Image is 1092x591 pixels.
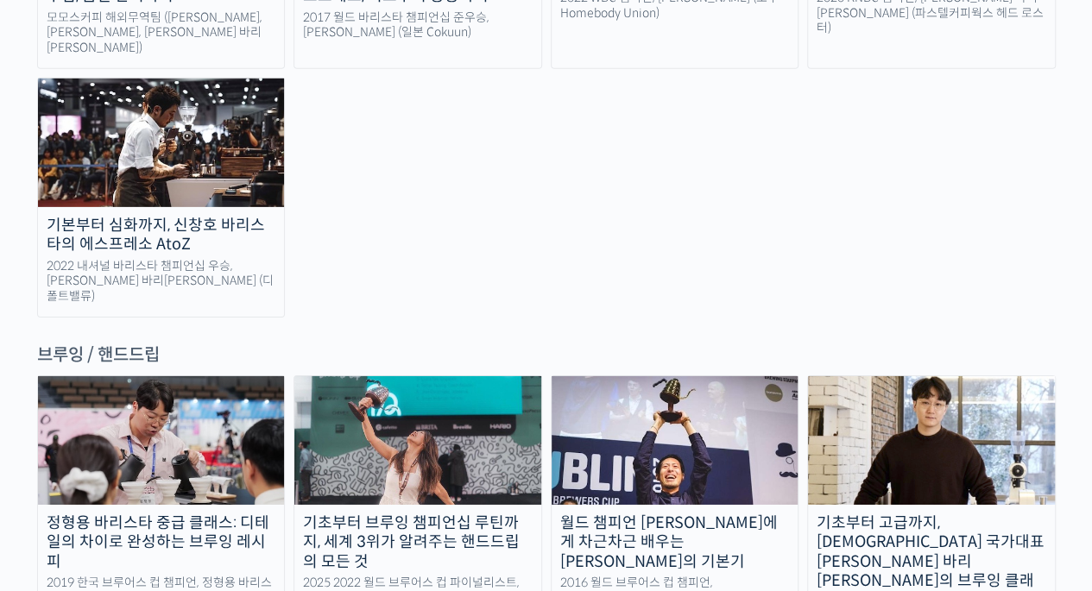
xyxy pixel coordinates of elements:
img: advanced-brewing_course-thumbnail.jpeg [38,376,285,504]
div: 월드 챔피언 [PERSON_NAME]에게 차근차근 배우는 [PERSON_NAME]의 기본기 [552,513,798,572]
div: 브루잉 / 핸드드립 [37,343,1056,367]
span: 대화 [158,475,179,488]
img: from-brewing-basics-to-competition_course-thumbnail.jpg [294,376,541,504]
a: 설정 [223,448,331,491]
div: 2017 월드 바리스타 챔피언십 준우승, [PERSON_NAME] (일본 Cokuun) [294,10,541,41]
div: 기초부터 브루잉 챔피언십 루틴까지, 세계 3위가 알려주는 핸드드립의 모든 것 [294,513,541,572]
span: 홈 [54,474,65,487]
a: 홈 [5,448,114,491]
a: 대화 [114,448,223,491]
span: 설정 [267,474,287,487]
a: 기본부터 심화까지, 신창호 바리스타의 에스프레소 AtoZ 2022 내셔널 바리스타 챔피언십 우승, [PERSON_NAME] 바리[PERSON_NAME] (디폴트밸류) [37,78,286,318]
div: 정형용 바리스타 중급 클래스: 디테일의 차이로 완성하는 브루잉 레시피 [38,513,285,572]
img: changhoshin_thumbnail2.jpeg [38,79,285,206]
div: 2022 내셔널 바리스타 챔피언십 우승, [PERSON_NAME] 바리[PERSON_NAME] (디폴트밸류) [38,259,285,305]
img: sanghopark-thumbnail.jpg [808,376,1055,504]
img: fundamentals-of-brewing_course-thumbnail.jpeg [552,376,798,504]
div: 모모스커피 해외무역팀 ([PERSON_NAME], [PERSON_NAME], [PERSON_NAME] 바리[PERSON_NAME]) [38,10,285,56]
div: 기본부터 심화까지, 신창호 바리스타의 에스프레소 AtoZ [38,216,285,255]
